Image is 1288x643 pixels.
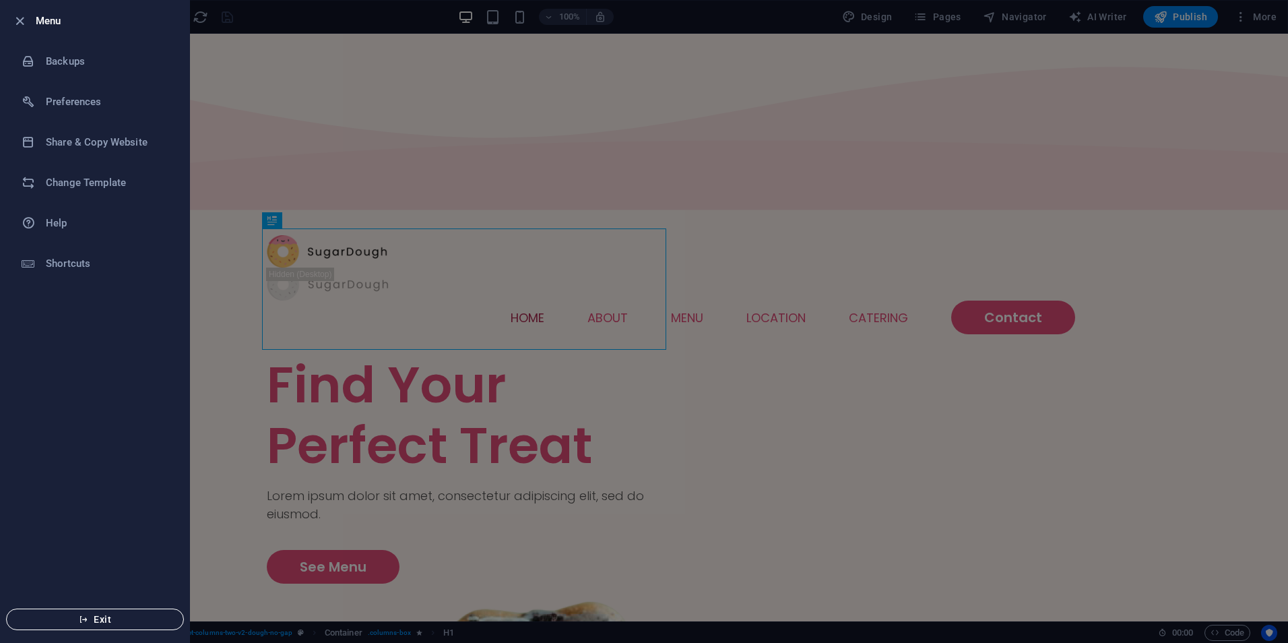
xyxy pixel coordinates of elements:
h6: Change Template [46,175,170,191]
button: Exit [6,609,184,630]
h6: Preferences [46,94,170,110]
h6: Help [46,215,170,231]
h6: Shortcuts [46,255,170,272]
a: Help [1,203,189,243]
h6: Menu [36,13,179,29]
h6: Backups [46,53,170,69]
span: Exit [18,614,172,625]
h6: Share & Copy Website [46,134,170,150]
